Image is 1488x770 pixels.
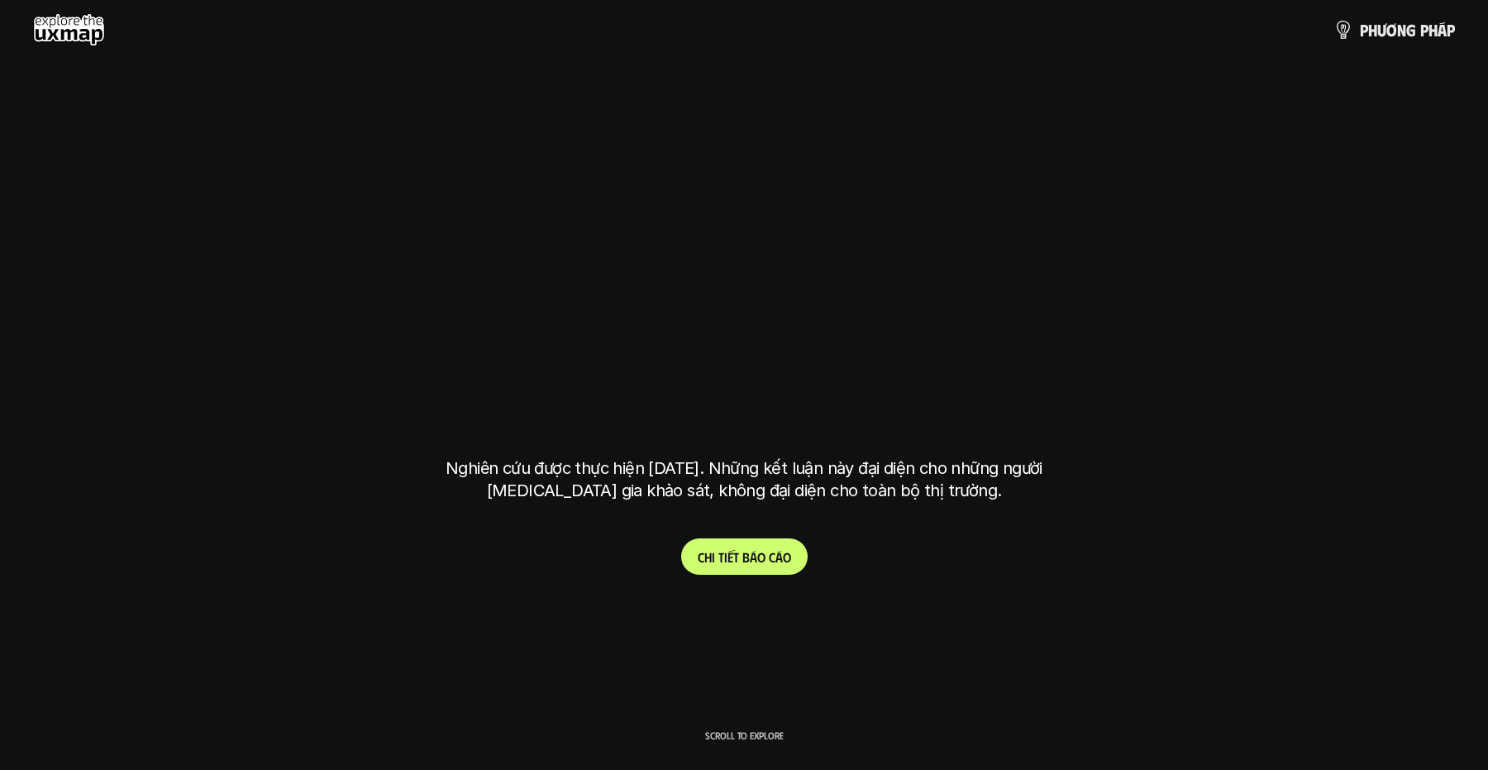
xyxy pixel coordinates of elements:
[727,549,733,565] span: ế
[1420,21,1428,39] span: p
[769,549,775,565] span: c
[1438,21,1447,39] span: á
[775,549,783,565] span: á
[434,457,1054,502] p: Nghiên cứu được thực hiện [DATE]. Những kết luận này đại diện cho những người [MEDICAL_DATA] gia ...
[1377,21,1386,39] span: ư
[1428,21,1438,39] span: h
[1406,21,1416,39] span: g
[750,549,757,565] span: á
[718,549,724,565] span: t
[450,352,1039,421] h1: tại [GEOGRAPHIC_DATA]
[681,538,808,575] a: Chitiếtbáocáo
[698,549,704,565] span: C
[687,180,813,199] h6: Kết quả nghiên cứu
[724,549,727,565] span: i
[1447,21,1455,39] span: p
[757,549,765,565] span: o
[442,221,1046,290] h1: phạm vi công việc của
[783,549,791,565] span: o
[1368,21,1377,39] span: h
[1333,13,1455,46] a: phươngpháp
[712,549,715,565] span: i
[733,549,739,565] span: t
[705,729,784,741] p: Scroll to explore
[704,549,712,565] span: h
[1386,21,1397,39] span: ơ
[742,549,750,565] span: b
[1360,21,1368,39] span: p
[1397,21,1406,39] span: n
